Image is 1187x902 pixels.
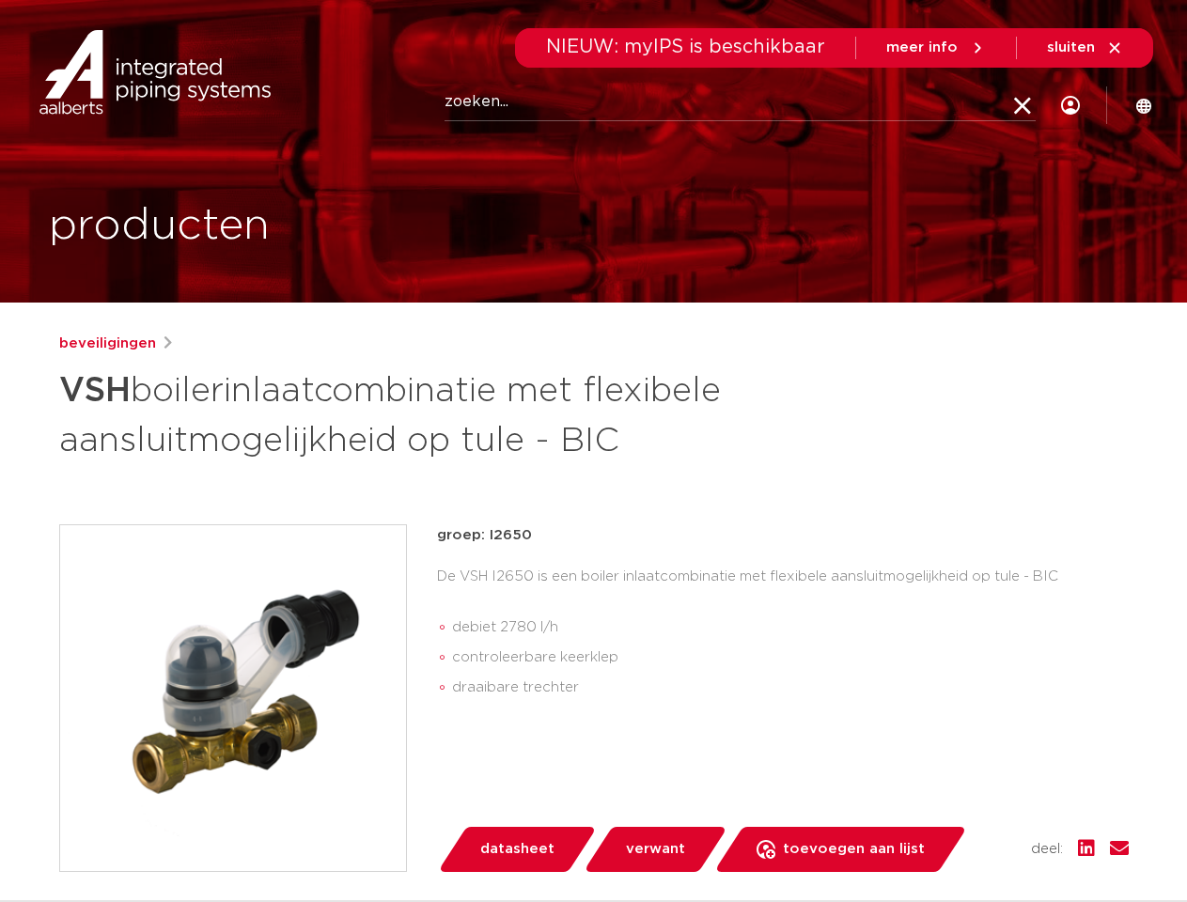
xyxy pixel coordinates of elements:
[886,40,958,54] span: meer info
[1031,838,1063,861] span: deel:
[437,827,597,872] a: datasheet
[783,834,925,864] span: toevoegen aan lijst
[59,363,765,464] h1: boilerinlaatcombinatie met flexibele aansluitmogelijkheid op tule - BIC
[59,333,156,355] a: beveiligingen
[452,673,1129,703] li: draaibare trechter
[437,524,1129,547] p: groep: I2650
[452,643,1129,673] li: controleerbare keerklep
[480,834,554,864] span: datasheet
[49,196,270,257] h1: producten
[1047,39,1123,56] a: sluiten
[1047,40,1095,54] span: sluiten
[60,525,406,871] img: Product Image for VSH boilerinlaatcombinatie met flexibele aansluitmogelijkheid op tule - BIC
[583,827,727,872] a: verwant
[452,613,1129,643] li: debiet 2780 l/h
[886,39,986,56] a: meer info
[59,374,131,408] strong: VSH
[445,84,1036,121] input: zoeken...
[546,38,825,56] span: NIEUW: myIPS is beschikbaar
[626,834,685,864] span: verwant
[437,562,1129,710] div: De VSH I2650 is een boiler inlaatcombinatie met flexibele aansluitmogelijkheid op tule - BIC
